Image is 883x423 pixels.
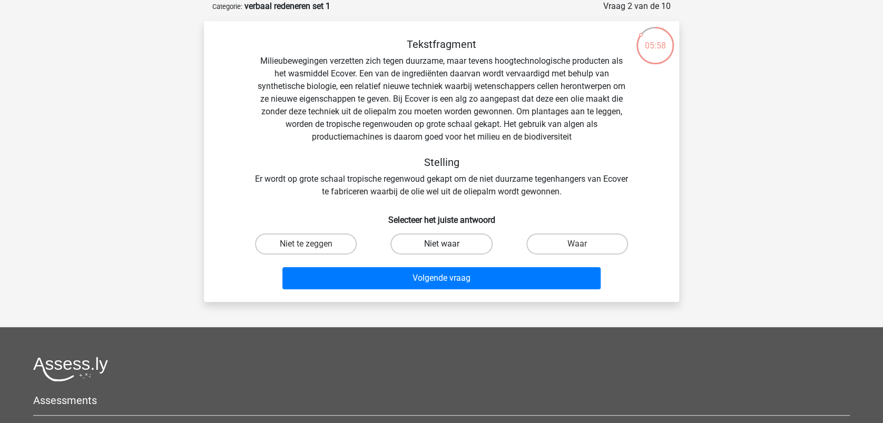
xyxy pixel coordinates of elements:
[254,156,629,169] h5: Stelling
[221,206,662,225] h6: Selecteer het juiste antwoord
[526,233,628,254] label: Waar
[255,233,357,254] label: Niet te zeggen
[33,394,850,407] h5: Assessments
[254,38,629,51] h5: Tekstfragment
[390,233,492,254] label: Niet waar
[212,3,242,11] small: Categorie:
[33,357,108,381] img: Assessly logo
[635,26,675,52] div: 05:58
[221,38,662,198] div: Milieubewegingen verzetten zich tegen duurzame, maar tevens hoogtechnologische producten als het ...
[282,267,601,289] button: Volgende vraag
[244,1,330,11] strong: verbaal redeneren set 1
